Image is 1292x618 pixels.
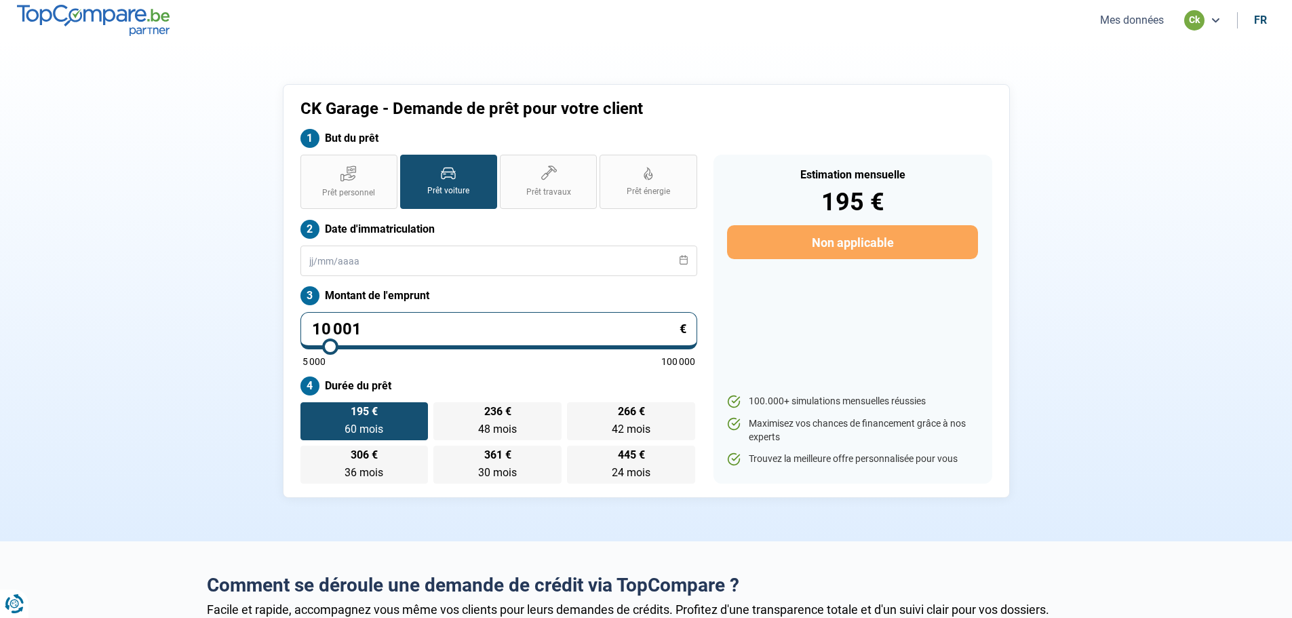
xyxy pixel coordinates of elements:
[1184,10,1205,31] div: ck
[484,450,511,461] span: 361 €
[680,323,686,335] span: €
[322,187,375,199] span: Prêt personnel
[661,357,695,366] span: 100 000
[300,220,697,239] label: Date d'immatriculation
[207,574,1086,597] h2: Comment se déroule une demande de crédit via TopCompare ?
[526,187,571,198] span: Prêt travaux
[727,417,977,444] li: Maximisez vos chances de financement grâce à nos experts
[612,466,650,479] span: 24 mois
[478,423,517,436] span: 48 mois
[351,450,378,461] span: 306 €
[1254,14,1267,26] div: fr
[727,452,977,466] li: Trouvez la meilleure offre personnalisée pour vous
[300,246,697,276] input: jj/mm/aaaa
[484,406,511,417] span: 236 €
[727,225,977,259] button: Non applicable
[612,423,650,436] span: 42 mois
[300,286,697,305] label: Montant de l'emprunt
[618,450,645,461] span: 445 €
[727,395,977,408] li: 100.000+ simulations mensuelles réussies
[300,376,697,395] label: Durée du prêt
[618,406,645,417] span: 266 €
[207,602,1086,617] div: Facile et rapide, accompagnez vous même vos clients pour leurs demandes de crédits. Profitez d'un...
[727,190,977,214] div: 195 €
[627,186,670,197] span: Prêt énergie
[351,406,378,417] span: 195 €
[427,185,469,197] span: Prêt voiture
[345,423,383,436] span: 60 mois
[345,466,383,479] span: 36 mois
[300,99,815,119] h1: CK Garage - Demande de prêt pour votre client
[302,357,326,366] span: 5 000
[1096,13,1168,27] button: Mes données
[478,466,517,479] span: 30 mois
[17,5,170,35] img: TopCompare.be
[727,170,977,180] div: Estimation mensuelle
[300,129,697,148] label: But du prêt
